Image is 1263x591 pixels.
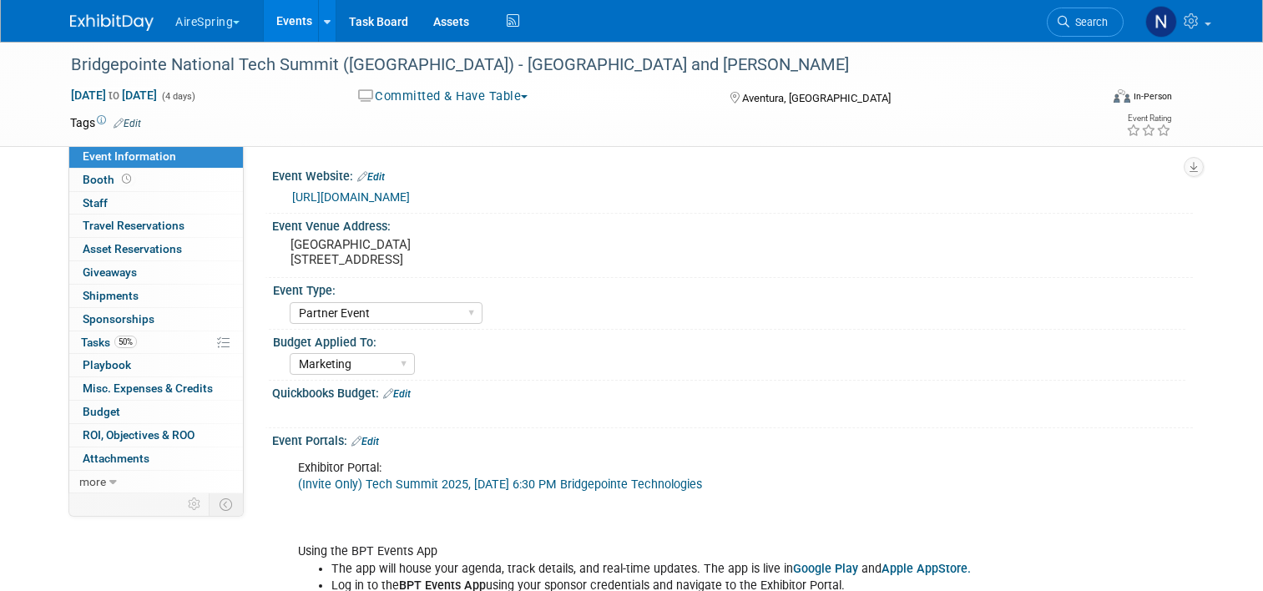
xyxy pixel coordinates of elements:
[69,401,243,423] a: Budget
[272,164,1193,185] div: Event Website:
[83,265,137,279] span: Giveaways
[272,428,1193,450] div: Event Portals:
[298,477,702,492] a: (Invite Only) Tech Summit 2025, [DATE] 6:30 PM Bridgepointe Technologies
[114,118,141,129] a: Edit
[69,169,243,191] a: Booth
[160,91,195,102] span: (4 days)
[83,196,108,210] span: Staff
[69,377,243,400] a: Misc. Expenses & Credits
[70,114,141,131] td: Tags
[290,237,638,267] pre: [GEOGRAPHIC_DATA] [STREET_ADDRESS]
[180,493,210,515] td: Personalize Event Tab Strip
[81,336,137,349] span: Tasks
[65,50,1079,80] div: Bridgepointe National Tech Summit ([GEOGRAPHIC_DATA]) - [GEOGRAPHIC_DATA] and [PERSON_NAME]
[83,173,134,186] span: Booth
[69,215,243,237] a: Travel Reservations
[69,261,243,284] a: Giveaways
[119,173,134,185] span: Booth not reserved yet
[292,190,410,204] a: [URL][DOMAIN_NAME]
[106,88,122,102] span: to
[69,308,243,331] a: Sponsorships
[83,312,154,326] span: Sponsorships
[793,562,858,576] a: Google Play
[79,475,106,488] span: more
[1069,16,1108,28] span: Search
[383,388,411,400] a: Edit
[1009,87,1172,112] div: Event Format
[1114,89,1130,103] img: Format-Inperson.png
[742,92,891,104] span: Aventura, [GEOGRAPHIC_DATA]
[69,331,243,354] a: Tasks50%
[69,424,243,447] a: ROI, Objectives & ROO
[1126,114,1171,123] div: Event Rating
[351,436,379,447] a: Edit
[273,330,1185,351] div: Budget Applied To:
[69,145,243,168] a: Event Information
[273,278,1185,299] div: Event Type:
[272,381,1193,402] div: Quickbooks Budget:
[69,471,243,493] a: more
[272,214,1193,235] div: Event Venue Address:
[114,336,137,348] span: 50%
[70,88,158,103] span: [DATE] [DATE]
[69,238,243,260] a: Asset Reservations
[83,358,131,371] span: Playbook
[83,149,176,163] span: Event Information
[69,285,243,307] a: Shipments
[83,428,195,442] span: ROI, Objectives & ROO
[210,493,244,515] td: Toggle Event Tabs
[69,192,243,215] a: Staff
[352,88,535,105] button: Committed & Have Table
[357,171,385,183] a: Edit
[83,242,182,255] span: Asset Reservations
[1047,8,1124,37] a: Search
[83,381,213,395] span: Misc. Expenses & Credits
[1145,6,1177,38] img: Natalie Pyron
[1133,90,1172,103] div: In-Person
[83,452,149,465] span: Attachments
[69,354,243,376] a: Playbook
[83,219,184,232] span: Travel Reservations
[69,447,243,470] a: Attachments
[83,289,139,302] span: Shipments
[882,562,971,576] a: Apple AppStore.
[331,561,1004,578] li: The app will house your agenda, track details, and real-time updates. The app is live in and
[70,14,154,31] img: ExhibitDay
[83,405,120,418] span: Budget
